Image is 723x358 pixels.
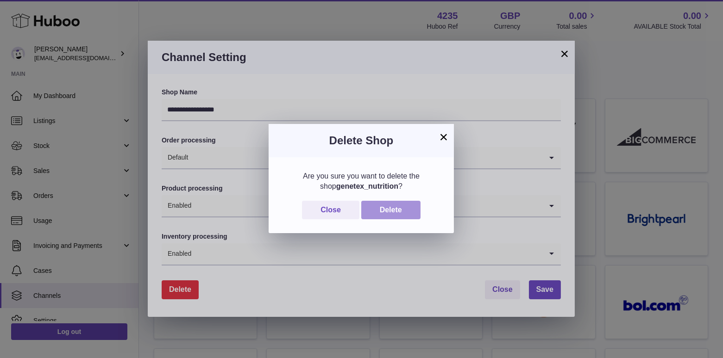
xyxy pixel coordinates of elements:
[361,201,421,220] button: Delete
[302,201,359,220] button: Close
[283,171,440,191] div: Are you sure you want to delete the shop ?
[283,133,440,148] h3: Delete Shop
[336,182,398,190] b: genetex_nutrition
[438,131,449,142] button: ×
